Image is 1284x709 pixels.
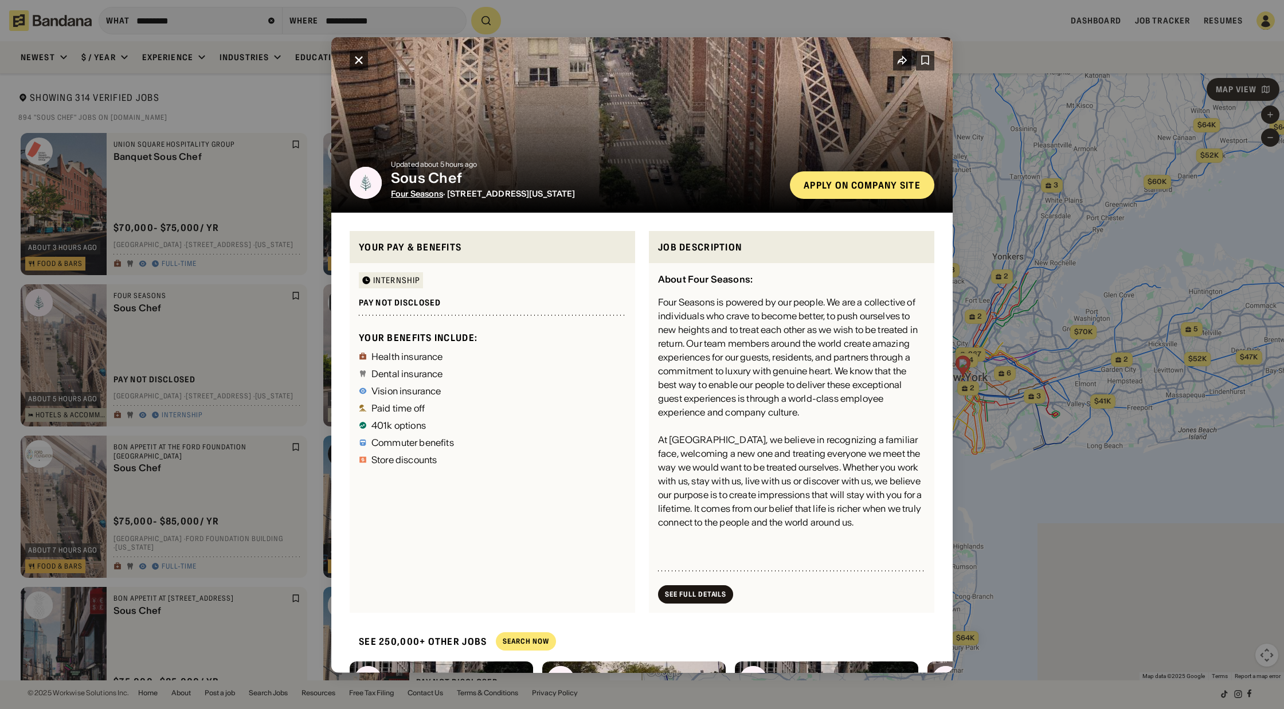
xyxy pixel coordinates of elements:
[359,297,441,308] div: Pay not disclosed
[371,351,443,361] div: Health insurance
[547,665,574,693] img: Four Seasons logo
[359,331,626,343] div: Your benefits include:
[371,437,454,446] div: Commuter benefits
[665,590,726,597] div: See Full Details
[371,386,441,395] div: Vision insurance
[371,403,425,412] div: Paid time off
[391,170,781,186] div: Sous Chef
[359,240,626,254] div: Your pay & benefits
[658,295,925,529] div: Four Seasons is powered by our people. We are a collective of individuals who crave to become bet...
[371,369,443,378] div: Dental insurance
[391,188,443,198] span: Four Seasons
[371,455,437,464] div: Store discounts
[804,180,921,189] div: Apply on company site
[354,665,382,693] img: Four Seasons logo
[739,665,767,693] img: Four Seasons logo
[371,420,426,429] div: 401k options
[350,626,487,656] div: See 250,000+ other jobs
[391,160,781,167] div: Updated about 5 hours ago
[373,276,420,284] div: Internship
[350,166,382,198] img: Four Seasons logo
[932,665,960,693] img: Four Seasons logo
[658,240,925,254] div: Job Description
[658,273,753,285] b: About Four Seasons:
[503,638,549,645] div: Search Now
[391,189,781,198] div: · [STREET_ADDRESS][US_STATE]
